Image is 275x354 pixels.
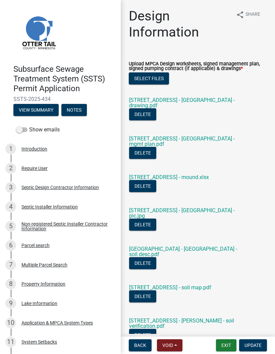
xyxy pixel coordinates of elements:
[5,221,16,232] div: 5
[21,222,110,231] div: Non-registered Septic Installer Contractor Information
[13,108,59,113] wm-modal-confirm: Summary
[129,62,267,71] label: Upload MPCA Design worksheets, signed management plan, signed pumping contract (if applicable) & ...
[21,282,65,286] div: Property Information
[129,332,156,339] wm-modal-confirm: Delete Document
[13,96,107,102] span: SSTS-2025-434
[129,180,156,192] button: Delete
[5,317,16,328] div: 10
[129,207,235,219] a: [STREET_ADDRESS] - [GEOGRAPHIC_DATA] - pic.jpg
[5,279,16,289] div: 8
[5,337,16,347] div: 11
[129,284,211,291] a: [STREET_ADDRESS] - soil map.pdf
[129,147,156,159] button: Delete
[129,222,156,228] wm-modal-confirm: Delete Document
[61,108,87,113] wm-modal-confirm: Notes
[129,150,156,157] wm-modal-confirm: Delete Document
[129,112,156,118] wm-modal-confirm: Delete Document
[16,126,60,134] label: Show emails
[5,240,16,251] div: 6
[129,108,156,120] button: Delete
[5,163,16,174] div: 2
[129,329,156,341] button: Delete
[21,320,93,325] div: Application & MPCA System Types
[129,290,156,302] button: Delete
[5,143,16,154] div: 1
[5,182,16,193] div: 3
[129,97,235,109] a: [STREET_ADDRESS] - [GEOGRAPHIC_DATA] - drawing.pdf
[236,11,244,19] i: share
[129,257,156,269] button: Delete
[21,166,48,171] div: Require User
[5,298,16,309] div: 9
[61,104,87,116] button: Notes
[231,8,266,21] button: shareShare
[5,259,16,270] div: 7
[129,219,156,231] button: Delete
[129,317,234,329] a: [STREET_ADDRESS] - [PERSON_NAME] - soil verification.pdf
[129,260,156,267] wm-modal-confirm: Delete Document
[129,183,156,190] wm-modal-confirm: Delete Document
[21,185,99,190] div: Septic Design Contractor Information
[13,7,64,57] img: Otter Tail County, Minnesota
[21,204,78,209] div: Septic Installer Information
[239,339,267,351] button: Update
[21,301,57,306] div: Lake Information
[5,201,16,212] div: 4
[21,340,57,344] div: System Setbacks
[157,339,182,351] button: Void
[21,262,67,267] div: Multiple Parcel Search
[216,339,236,351] button: Exit
[244,343,262,348] span: Update
[13,64,115,93] h4: Subsurface Sewage Treatment System (SSTS) Permit Application
[129,339,152,351] button: Back
[129,8,231,40] h1: Design Information
[129,135,235,147] a: [STREET_ADDRESS] - [GEOGRAPHIC_DATA] - mgmt plan.pdf
[129,246,237,257] a: [GEOGRAPHIC_DATA] - [GEOGRAPHIC_DATA] - soil desc.pdf
[245,11,260,19] span: Share
[162,343,173,348] span: Void
[13,104,59,116] button: View Summary
[129,72,169,84] button: Select files
[129,294,156,300] wm-modal-confirm: Delete Document
[134,343,146,348] span: Back
[129,174,209,180] a: [STREET_ADDRESS] - mound.xlsx
[21,146,47,151] div: Introduction
[21,243,50,248] div: Parcel search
